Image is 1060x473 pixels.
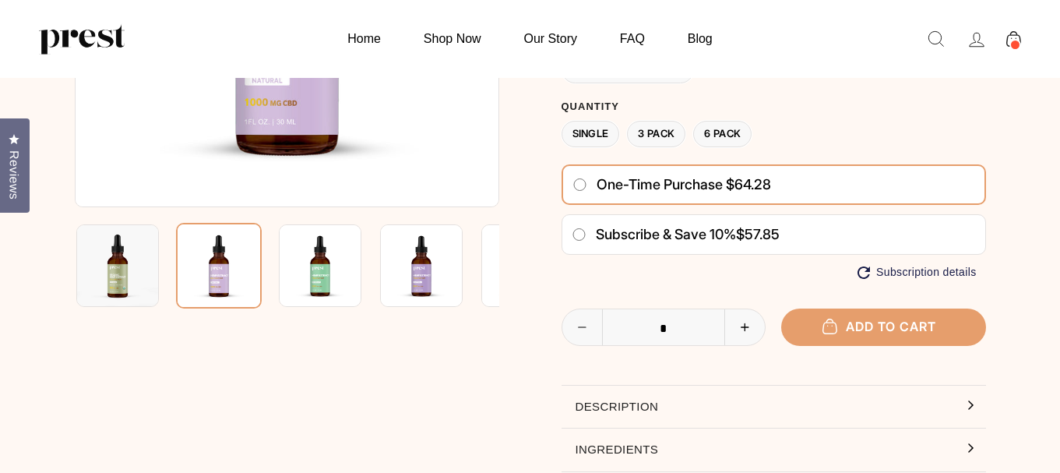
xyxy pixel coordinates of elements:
a: Blog [668,23,732,54]
span: $57.85 [736,226,780,242]
img: CBD HEMP OIL 1 Ingredient [279,224,361,307]
img: CBD HEMP OIL 1 Ingredient [176,223,262,309]
label: Quantity [562,101,986,113]
button: Subscription details [858,266,976,279]
img: CBD HEMP OIL 1 Ingredient [481,224,564,307]
img: PREST ORGANICS [39,23,125,55]
img: CBD HEMP OIL 1 Ingredient [380,224,463,307]
span: Reviews [4,150,24,199]
input: quantity [562,309,766,347]
button: Ingredients [562,429,986,471]
input: One-time purchase $64.28 [572,178,587,191]
a: Shop Now [404,23,501,54]
label: Single [562,121,620,148]
label: 3 Pack [627,121,685,148]
a: Our Story [505,23,597,54]
span: One-time purchase $64.28 [597,176,771,193]
a: FAQ [600,23,664,54]
button: Reduce item quantity by one [562,309,603,345]
span: Subscribe & save 10% [596,226,736,242]
button: Description [562,386,986,428]
button: Add to cart [781,309,986,345]
a: Home [328,23,400,54]
span: Add to cart [830,319,936,334]
img: CBD HEMP OIL 1 Ingredient [76,224,159,307]
input: Subscribe & save 10%$57.85 [572,228,586,241]
ul: Primary [328,23,731,54]
button: Increase item quantity by one [724,309,765,345]
label: 6 Pack [693,121,752,148]
span: Subscription details [876,266,976,279]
